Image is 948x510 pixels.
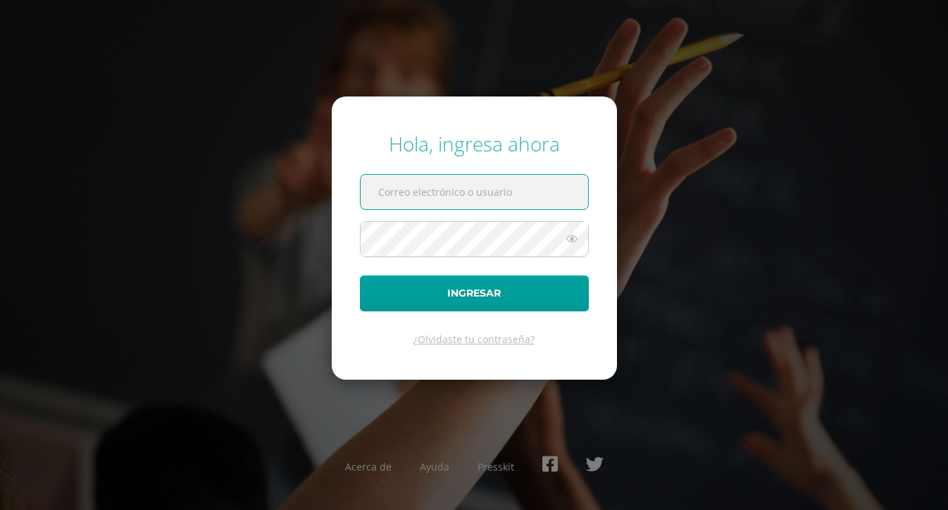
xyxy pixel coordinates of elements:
[345,460,392,473] a: Acerca de
[413,332,535,346] a: ¿Olvidaste tu contraseña?
[360,130,589,157] div: Hola, ingresa ahora
[360,275,589,311] button: Ingresar
[420,460,449,473] a: Ayuda
[478,460,514,473] a: Presskit
[361,175,588,209] input: Correo electrónico o usuario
